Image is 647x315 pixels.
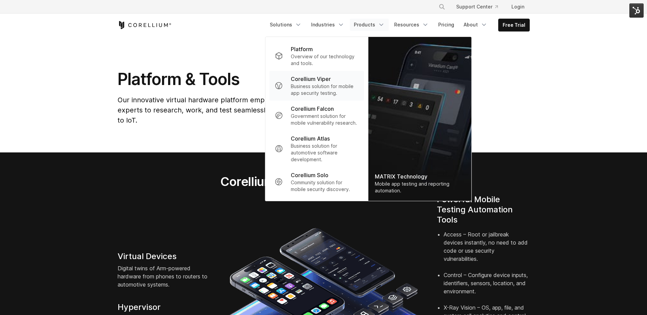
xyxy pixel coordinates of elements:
[368,37,471,201] img: Matrix_WebNav_1x
[291,45,313,53] p: Platform
[118,251,210,261] h4: Virtual Devices
[350,19,389,31] a: Products
[390,19,433,31] a: Resources
[291,105,334,113] p: Corellium Falcon
[269,130,364,167] a: Corellium Atlas Business solution for automotive software development.
[437,194,530,225] h4: Powerful Mobile Testing Automation Tools
[430,1,530,13] div: Navigation Menu
[188,174,459,189] h2: Corellium Virtual Hardware Platform
[266,19,306,31] a: Solutions
[444,230,530,271] li: Access – Root or jailbreak devices instantly, no need to add code or use security vulnerabilities.
[375,172,464,181] div: MATRIX Technology
[291,113,358,126] p: Government solution for mobile vulnerability research.
[436,1,448,13] button: Search
[291,143,358,163] p: Business solution for automotive software development.
[434,19,458,31] a: Pricing
[444,271,530,303] li: Control – Configure device inputs, identifiers, sensors, location, and environment.
[118,302,210,312] h4: Hypervisor
[269,71,364,101] a: Corellium Viper Business solution for mobile app security testing.
[291,134,330,143] p: Corellium Atlas
[118,21,171,29] a: Corellium Home
[307,19,348,31] a: Industries
[506,1,530,13] a: Login
[291,179,358,193] p: Community solution for mobile security discovery.
[118,96,386,124] span: Our innovative virtual hardware platform empowers developers and security experts to research, wo...
[291,171,328,179] p: Corellium Solo
[266,19,530,31] div: Navigation Menu
[499,19,529,31] a: Free Trial
[269,41,364,71] a: Platform Overview of our technology and tools.
[375,181,464,194] div: Mobile app testing and reporting automation.
[118,69,388,89] h1: Platform & Tools
[269,167,364,197] a: Corellium Solo Community solution for mobile security discovery.
[291,53,358,67] p: Overview of our technology and tools.
[291,75,331,83] p: Corellium Viper
[269,101,364,130] a: Corellium Falcon Government solution for mobile vulnerability research.
[451,1,503,13] a: Support Center
[460,19,491,31] a: About
[118,264,210,289] p: Digital twins of Arm-powered hardware from phones to routers to automotive systems.
[368,37,471,201] a: MATRIX Technology Mobile app testing and reporting automation.
[629,3,644,18] img: HubSpot Tools Menu Toggle
[291,83,358,97] p: Business solution for mobile app security testing.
